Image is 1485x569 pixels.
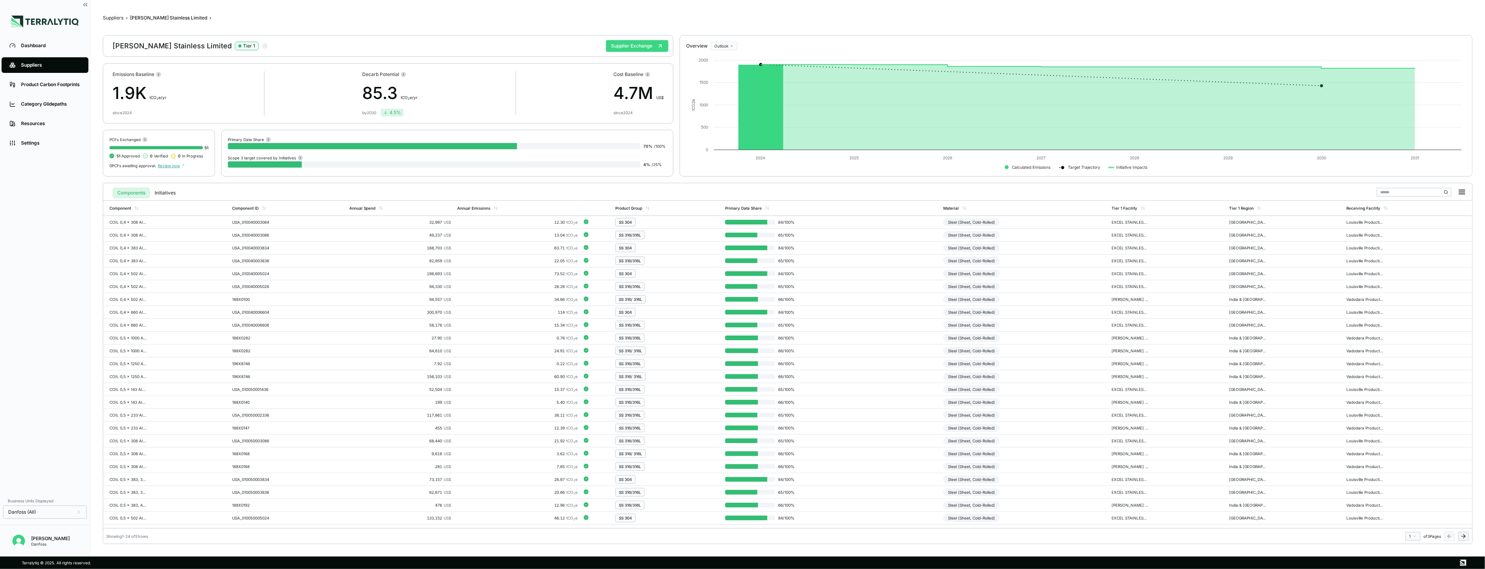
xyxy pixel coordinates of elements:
div: USA_010040003086 [232,233,270,237]
div: USA_010040006606 [232,323,270,327]
div: Louisville Production [1346,413,1384,417]
div: India & [GEOGRAPHIC_DATA] [1229,297,1267,302]
span: tCO e [566,400,578,405]
div: USA_010040003084 [232,220,270,224]
button: Outlook [711,42,737,50]
div: 82,859 [349,258,451,263]
div: USA_010040003836 [232,258,270,263]
sub: 2 [573,415,575,418]
div: 60.90 [457,374,578,379]
div: COIL 0,5 x 1000 AISI 316L [109,348,147,353]
div: 300,970 [349,310,451,315]
div: India & [GEOGRAPHIC_DATA] [1229,336,1267,340]
div: 196X8746 [232,374,270,379]
div: Component ID [232,206,259,210]
div: 188X0147 [232,426,270,430]
div: 188X0262 [232,348,270,353]
button: Open user button [9,532,28,550]
span: tCO e [566,336,578,340]
div: Louisville Production [1346,284,1384,289]
div: Product Group [615,206,642,210]
div: Louisville Production [1346,323,1384,327]
text: 2031 [1411,156,1419,160]
sub: 2 [573,260,575,264]
div: since 2024 [613,110,632,115]
div: 5.40 [457,400,578,405]
text: 1000 [699,102,708,107]
text: 2026 [943,156,952,160]
div: 117,861 [349,413,451,417]
div: 0.22 [457,361,578,366]
text: 0 [706,147,708,152]
div: [GEOGRAPHIC_DATA] [1229,233,1267,237]
div: Emissions Baseline [113,71,166,78]
div: Louisville Production [1346,233,1384,237]
text: 2029 [1223,156,1233,160]
text: 500 [701,125,708,129]
div: [GEOGRAPHIC_DATA] [1229,258,1267,263]
div: by 2030 [362,110,376,115]
div: Louisville Production [1346,220,1384,224]
span: 65 / 100 % [775,387,800,392]
div: 4.5 % [383,110,401,116]
div: COIL 0,4 x 660 AISI 316 [109,323,147,327]
div: 114 [457,310,578,315]
div: 188X0140 [232,400,270,405]
div: 455 [349,426,451,430]
div: 58,176 [349,323,451,327]
div: Steel (Sheet, Cold-Rolled) [943,398,1000,406]
span: US$ [444,246,451,250]
text: Initiative Impacts [1117,165,1148,170]
div: 63.71 [457,246,578,250]
sub: 2 [573,363,575,367]
div: SS 316/ 316L [619,348,642,353]
div: EXCEL STAINLESS USA LLC - [GEOGRAPHIC_DATA] [1112,284,1149,289]
div: Steel (Sheet, Cold-Rolled) [943,257,1000,265]
span: US$ [444,323,451,327]
tspan: 2 [691,101,696,104]
div: [GEOGRAPHIC_DATA] [1229,310,1267,315]
div: 64,610 [349,348,451,353]
div: COIL 0,5 x 233 AISI 316 [109,413,147,417]
sub: 2 [157,97,159,101]
sub: 2 [573,350,575,354]
span: 65 / 100 % [775,258,800,263]
div: 196X8746 [232,361,270,366]
div: Steel (Sheet, Cold-Rolled) [943,231,1000,239]
div: Tier 1 Region [1229,206,1254,210]
span: / 25 % [652,162,662,167]
div: [GEOGRAPHIC_DATA] [1229,413,1267,417]
sub: 2 [573,325,575,328]
div: Receiving Facility [1346,206,1380,210]
span: 65 / 100 % [775,413,800,417]
div: SS 316/316L [619,413,641,417]
span: › [210,15,211,21]
span: tCO e [566,374,578,379]
span: US$ [444,297,451,302]
span: US$ [444,426,451,430]
div: 15.37 [457,387,578,392]
span: US$ [444,220,451,224]
div: SS 316/316L [619,233,641,237]
div: Annual Spend [349,206,375,210]
sub: 2 [573,273,575,277]
div: 28.26 [457,284,578,289]
div: EXCEL STAINLESS USA LLC - [GEOGRAPHIC_DATA] [1112,246,1149,250]
span: 65 / 100 % [775,284,800,289]
sub: 2 [573,389,575,392]
div: SS 316/316L [619,284,641,289]
div: COIL 0,4 x 502 AISI 304 [109,271,147,276]
sub: 2 [573,247,575,251]
span: Review now [158,163,185,168]
span: 66 / 100 % [775,374,800,379]
span: 0 [150,154,153,158]
button: Initiatives [150,187,180,198]
div: SS 316/316L [619,361,641,366]
sub: 2 [573,376,575,380]
div: COIL 0,5 x 1250 AISI 316 [109,361,147,366]
div: 38.11 [457,413,578,417]
div: 156,103 [349,374,451,379]
sub: 2 [573,235,575,238]
div: SS 304 [619,220,632,224]
span: tCO e [566,413,578,417]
